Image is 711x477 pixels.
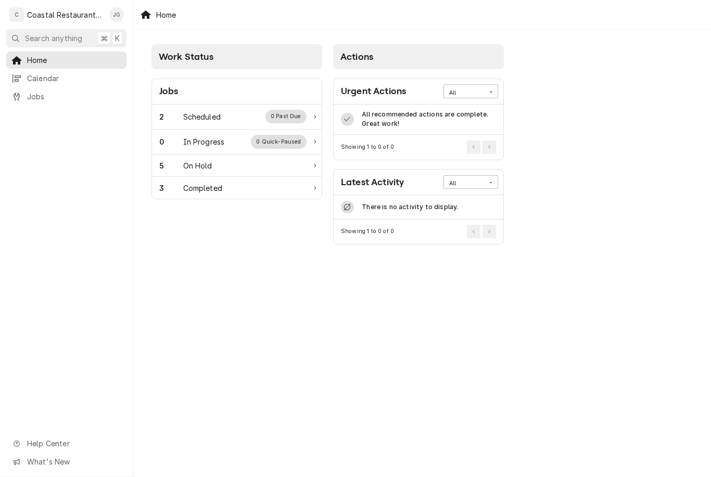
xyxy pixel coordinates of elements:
div: Work Status Title [183,136,225,147]
div: Card Data [334,105,503,135]
div: Card Footer: Pagination [334,220,503,244]
a: Calendar [6,70,126,87]
div: Card Header [334,170,503,195]
div: C [9,7,24,22]
span: Work Status [159,51,213,62]
div: Card Data [152,105,322,199]
div: All recommended actions are complete. Great work! [362,110,496,129]
button: Go to Next Page [483,140,496,154]
span: ⌘ [100,33,108,44]
div: Card Column: Work Status [146,39,328,250]
div: Card Column: Actions [328,39,510,250]
div: Card Title [159,84,179,98]
div: Card Column Header [151,44,322,69]
span: Calendar [27,73,121,84]
div: Card Column Header [333,44,504,69]
div: All [449,89,479,97]
div: Work Status Title [183,183,222,194]
button: Go to Previous Page [467,140,480,154]
div: Coastal Restaurant Repair [27,9,104,20]
div: Work Status Supplemental Data [251,135,307,148]
div: Work Status Count [159,183,183,194]
div: Card Header [152,79,322,105]
div: Card Data [334,195,503,220]
div: There is no activity to display. [362,202,458,212]
a: Work Status [152,177,322,199]
div: Card Column Content [151,69,322,199]
div: Dashboard [133,30,711,263]
span: K [115,33,120,44]
a: Home [6,51,126,69]
div: Card Header [334,79,503,105]
button: Go to Previous Page [467,225,480,238]
span: Jobs [27,91,121,102]
div: Work Status Count [159,111,183,122]
div: Current Page Details [341,227,394,236]
div: Pagination Controls [465,225,497,238]
div: Card: Urgent Actions [333,79,504,160]
div: Card: Latest Activity [333,169,504,244]
div: Work Status Count [159,136,183,147]
div: Work Status Title [183,160,212,171]
div: Card Data Filter Control [443,84,498,98]
button: Go to Next Page [483,225,496,238]
div: Work Status Supplemental Data [265,110,307,123]
button: Search anything⌘K [6,29,126,47]
div: Pagination Controls [465,140,497,154]
div: James Gatton's Avatar [109,7,124,22]
div: Card Title [341,175,404,189]
span: What's New [27,456,120,467]
div: JG [109,7,124,22]
span: Home [27,55,121,66]
div: Card Column Content [333,69,504,244]
div: Info Row [334,105,503,135]
span: Search anything [25,33,82,44]
div: Info Row [334,195,503,220]
span: Help Center [27,438,120,449]
a: Jobs [6,88,126,105]
a: Work Status [152,105,322,130]
span: Actions [340,51,373,62]
div: Card Footer: Pagination [334,135,503,159]
div: Work Status Count [159,160,183,171]
div: Work Status Title [183,111,221,122]
div: Current Page Details [341,143,394,151]
div: Card Title [341,84,406,98]
div: Card Data Filter Control [443,175,498,189]
a: Work Status [152,130,322,154]
div: All [449,179,479,188]
a: Go to Help Center [6,435,126,452]
a: Work Status [152,154,322,177]
div: Card: Jobs [151,79,322,200]
a: Go to What's New [6,453,126,470]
